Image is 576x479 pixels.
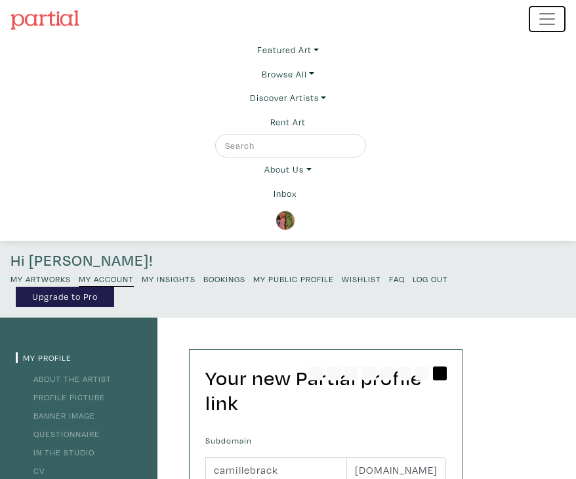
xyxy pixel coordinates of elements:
a: My Profile [16,352,72,363]
small: Log Out [413,274,448,284]
button: Toggle navigation [529,6,566,32]
small: My Artworks [10,274,71,284]
h2: Your new Partial profile link [205,365,446,416]
label: Subdomain [205,434,252,447]
small: My Account [79,274,134,284]
a: Featured Art [257,38,319,62]
a: Banner Image [26,410,95,421]
a: About the Artist [26,373,112,384]
img: phpThumb.php [276,211,295,230]
small: Wishlist [342,274,381,284]
a: Upgrade to Pro [16,287,114,307]
a: Questionnaire [26,428,100,439]
a: Inbox [274,182,297,205]
input: Search [224,138,355,153]
a: Log Out [413,270,448,286]
h4: Hi [PERSON_NAME]! [10,251,566,270]
a: My Artworks [10,270,71,286]
a: My Public Profile [253,270,334,286]
a: Profile Picture [26,392,105,402]
a: Rent Art [270,110,306,134]
small: Bookings [203,274,245,284]
a: Bookings [203,270,245,286]
a: Wishlist [342,270,381,286]
a: About Us [264,157,311,181]
small: My Public Profile [253,274,334,284]
a: My Account [79,270,134,287]
a: FAQ [389,270,405,286]
a: In the Studio [26,447,94,457]
a: Browse All [262,62,314,86]
a: CV [26,465,45,476]
small: My Insights [142,274,195,284]
a: My Insights [142,270,195,286]
a: Discover Artists [250,86,326,110]
small: FAQ [389,274,405,284]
